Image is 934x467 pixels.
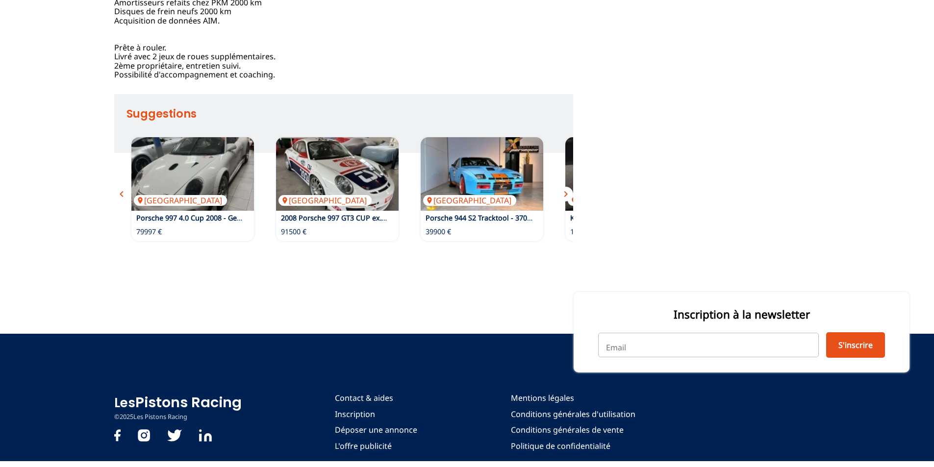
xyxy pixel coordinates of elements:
[421,137,543,211] img: Porsche 944 S2 Tracktool - 370PS Einzellstück - 2.0TFSI
[167,429,182,442] img: twitter
[335,393,417,403] a: Contact & aides
[131,137,254,211] a: Porsche 997 4.0 Cup 2008 - Getriebe Neu[GEOGRAPHIC_DATA]
[281,213,409,222] a: 2008 Porsche 997 GT3 CUP ex.GIUDICI
[335,424,417,435] a: Déposer une annonce
[426,213,606,222] a: Porsche 944 S2 Tracktool - 370PS Einzellstück - 2.0TFSI
[511,393,635,403] a: Mentions légales
[116,188,127,200] span: chevron_left
[565,137,688,211] img: K - Sport 8 Kolben Bremse
[511,424,635,435] a: Conditions générales de vente
[598,307,885,322] p: Inscription à la newsletter
[560,188,572,200] span: chevron_right
[511,441,635,451] a: Politique de confidentialité
[276,137,399,211] a: 2008 Porsche 997 GT3 CUP ex.GIUDICI[GEOGRAPHIC_DATA]
[136,227,162,237] p: 79997 €
[421,137,543,211] a: Porsche 944 S2 Tracktool - 370PS Einzellstück - 2.0TFSI[GEOGRAPHIC_DATA]
[278,195,372,206] p: [GEOGRAPHIC_DATA]
[570,213,657,222] a: K - Sport 8 Kolben Bremse
[134,195,227,206] p: [GEOGRAPHIC_DATA]
[138,429,150,442] img: instagram
[598,333,819,357] input: Email
[335,441,417,451] a: L'offre publicité
[136,213,272,222] a: Porsche 997 4.0 Cup 2008 - Getriebe Neu
[114,394,135,412] span: Les
[126,104,573,123] h2: Suggestions
[558,187,573,201] button: chevron_right
[281,227,306,237] p: 91500 €
[114,187,129,201] button: chevron_left
[565,137,688,211] a: K - Sport 8 Kolben Bremse[GEOGRAPHIC_DATA]
[335,409,417,419] a: Inscription
[570,227,592,237] p: 1150 €
[423,195,516,206] p: [GEOGRAPHIC_DATA]
[276,137,399,211] img: 2008 Porsche 997 GT3 CUP ex.GIUDICI
[131,137,254,211] img: Porsche 997 4.0 Cup 2008 - Getriebe Neu
[199,429,212,442] img: Linkedin
[511,409,635,419] a: Conditions générales d'utilisation
[114,429,121,442] img: facebook
[114,413,242,421] p: © 2025 Les Pistons Racing
[826,332,885,358] button: S'inscrire
[114,393,242,412] a: LesPistons Racing
[426,227,451,237] p: 39900 €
